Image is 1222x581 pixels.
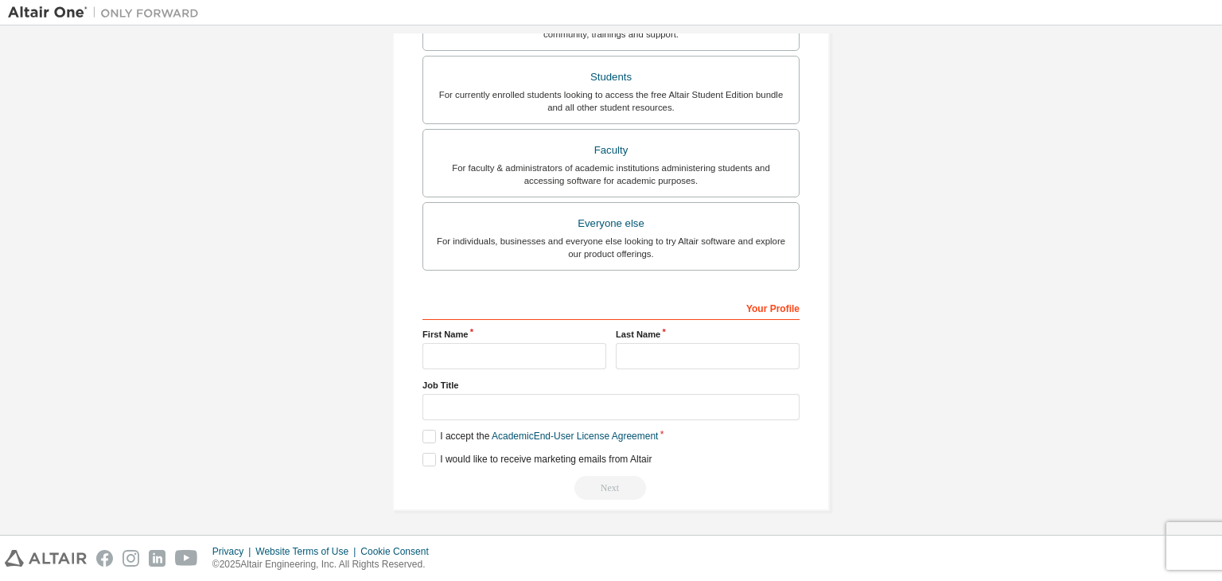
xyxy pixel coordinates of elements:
[433,139,789,162] div: Faculty
[149,550,165,567] img: linkedin.svg
[433,235,789,260] div: For individuals, businesses and everyone else looking to try Altair software and explore our prod...
[360,545,438,558] div: Cookie Consent
[212,558,438,571] p: © 2025 Altair Engineering, Inc. All Rights Reserved.
[433,88,789,114] div: For currently enrolled students looking to access the free Altair Student Edition bundle and all ...
[422,476,800,500] div: Read and acccept EULA to continue
[422,294,800,320] div: Your Profile
[492,431,658,442] a: Academic End-User License Agreement
[212,545,255,558] div: Privacy
[5,550,87,567] img: altair_logo.svg
[8,5,207,21] img: Altair One
[433,66,789,88] div: Students
[422,430,658,443] label: I accept the
[433,213,789,235] div: Everyone else
[422,328,606,341] label: First Name
[422,453,652,466] label: I would like to receive marketing emails from Altair
[422,379,800,392] label: Job Title
[616,328,800,341] label: Last Name
[255,545,360,558] div: Website Terms of Use
[123,550,139,567] img: instagram.svg
[433,162,789,187] div: For faculty & administrators of academic institutions administering students and accessing softwa...
[175,550,198,567] img: youtube.svg
[96,550,113,567] img: facebook.svg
